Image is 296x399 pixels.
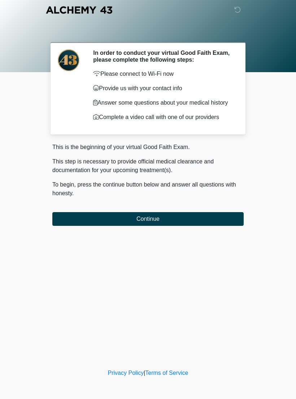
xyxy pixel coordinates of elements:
[93,84,233,93] p: Provide us with your contact info
[47,26,249,39] h1: ‎ ‎ ‎ ‎
[93,98,233,107] p: Answer some questions about your medical history
[52,180,244,198] p: To begin, press the continue button below and answer all questions with honesty.
[145,370,188,376] a: Terms of Service
[58,49,79,71] img: Agent Avatar
[52,212,244,226] button: Continue
[144,370,145,376] a: |
[52,157,244,175] p: This step is necessary to provide official medical clearance and documentation for your upcoming ...
[93,113,233,122] p: Complete a video call with one of our providers
[108,370,144,376] a: Privacy Policy
[52,143,244,152] p: This is the beginning of your virtual Good Faith Exam.
[45,5,113,14] img: Alchemy 43 Logo
[93,49,233,63] h2: In order to conduct your virtual Good Faith Exam, please complete the following steps:
[93,70,233,78] p: Please connect to Wi-Fi now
